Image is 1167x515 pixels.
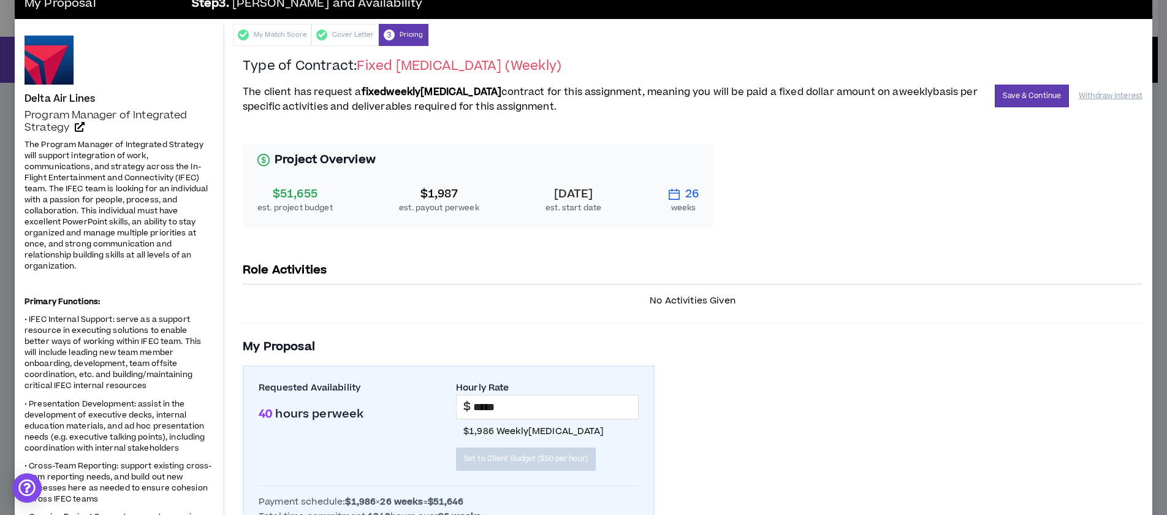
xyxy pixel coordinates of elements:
[668,203,699,213] div: weeks
[25,460,211,505] span: • Cross-Team Reporting: support existing cross-team reporting needs, and build out new processes ...
[25,399,205,454] span: • Presentation Development: assist in the development of executive decks, internal education mate...
[259,496,639,508] div: Payment schedule: × =
[311,24,379,46] div: Cover Letter
[243,338,1142,356] h3: My Proposal
[243,58,1142,85] h2: Type of Contract:
[1079,85,1142,107] button: Withdraw Interest
[428,495,464,508] b: $51,646
[233,24,311,46] div: My Match Score
[25,108,188,135] span: Program Manager of Integrated Strategy
[243,85,978,113] span: The client has request a contract for this assignment, meaning you will be paid a fixed dollar am...
[357,57,561,75] span: Fixed [MEDICAL_DATA] ( Weekly )
[243,257,1142,284] p: Role Activities
[668,188,680,200] span: calendar
[257,186,333,203] div: $51,655
[25,109,213,134] a: Program Manager of Integrated Strategy
[259,406,275,422] span: 40
[243,294,1142,308] p: No Activities Given
[345,495,376,508] b: $1,986
[399,186,479,203] div: $1,987
[995,85,1069,107] button: Save & Continue
[259,402,441,427] p: hours per week
[399,203,479,213] div: est. payout per week
[456,381,639,395] label: Hourly Rate
[545,186,601,203] div: [DATE]
[456,425,639,438] p: $1,986 weekly [MEDICAL_DATA]
[25,93,95,104] h4: Delta Air Lines
[12,473,42,503] div: Open Intercom Messenger
[456,448,596,471] button: Set to Client Budget ($50 per hour)
[257,203,333,213] div: est. project budget
[259,381,441,395] label: Requested Availability
[380,495,423,508] b: 26 weeks
[257,154,270,166] span: dollar
[668,186,699,203] div: 26
[257,151,699,169] h3: Project Overview
[25,314,201,391] span: • IFEC Internal Support: serve as a support resource in executing solutions to enable better ways...
[545,203,601,213] div: est. start date
[25,139,208,272] span: The Program Manager of Integrated Strategy will support integration of work, communications, and ...
[362,85,502,99] b: fixed weekly [MEDICAL_DATA]
[25,296,100,307] strong: Primary Functions:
